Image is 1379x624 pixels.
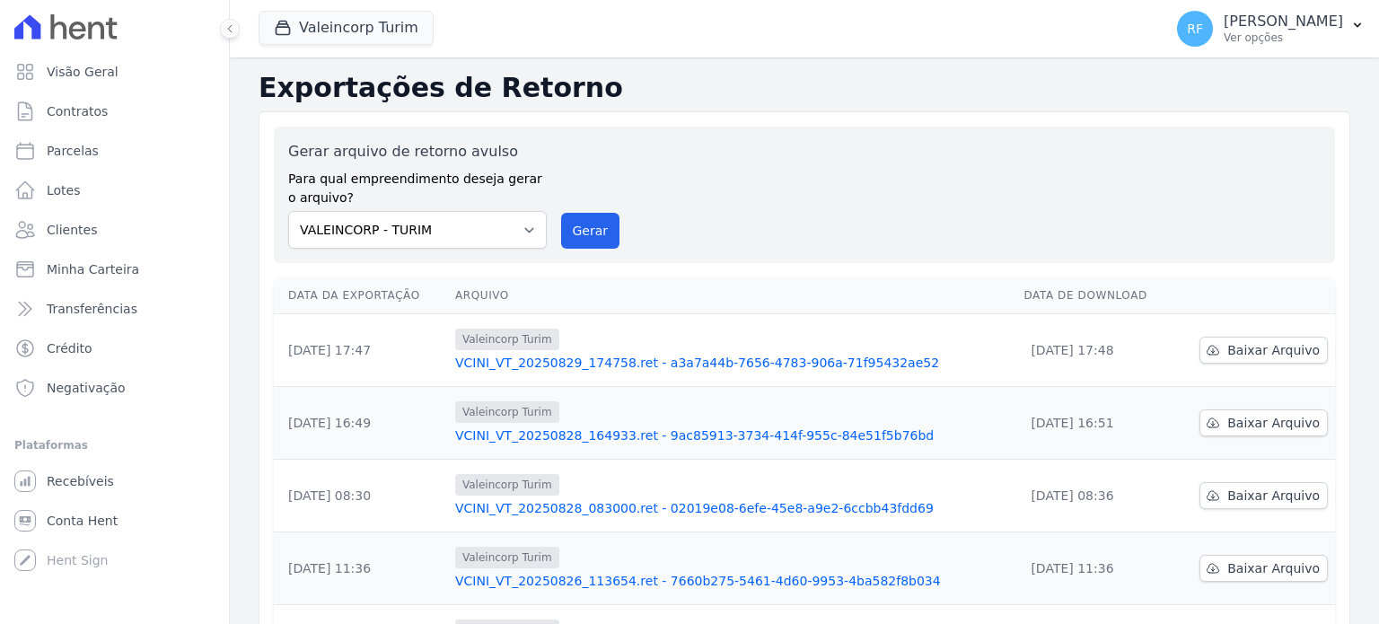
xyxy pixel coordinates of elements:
[274,387,448,460] td: [DATE] 16:49
[47,221,97,239] span: Clientes
[47,142,99,160] span: Parcelas
[7,54,222,90] a: Visão Geral
[288,141,547,163] label: Gerar arquivo de retorno avulso
[1016,387,1173,460] td: [DATE] 16:51
[7,212,222,248] a: Clientes
[7,330,222,366] a: Crédito
[455,474,559,496] span: Valeincorp Turim
[1199,337,1328,364] a: Baixar Arquivo
[47,63,119,81] span: Visão Geral
[1199,409,1328,436] a: Baixar Arquivo
[274,314,448,387] td: [DATE] 17:47
[1016,277,1173,314] th: Data de Download
[1187,22,1203,35] span: RF
[274,277,448,314] th: Data da Exportação
[47,260,139,278] span: Minha Carteira
[7,251,222,287] a: Minha Carteira
[1227,559,1320,577] span: Baixar Arquivo
[14,435,215,456] div: Plataformas
[455,401,559,423] span: Valeincorp Turim
[47,472,114,490] span: Recebíveis
[7,133,222,169] a: Parcelas
[47,102,108,120] span: Contratos
[561,213,620,249] button: Gerar
[7,370,222,406] a: Negativação
[455,426,1009,444] a: VCINI_VT_20250828_164933.ret - 9ac85913-3734-414f-955c-84e51f5b76bd
[7,291,222,327] a: Transferências
[7,172,222,208] a: Lotes
[455,547,559,568] span: Valeincorp Turim
[1224,31,1343,45] p: Ver opções
[1227,341,1320,359] span: Baixar Arquivo
[47,379,126,397] span: Negativação
[1016,314,1173,387] td: [DATE] 17:48
[259,72,1350,104] h2: Exportações de Retorno
[47,512,118,530] span: Conta Hent
[274,532,448,605] td: [DATE] 11:36
[47,181,81,199] span: Lotes
[7,463,222,499] a: Recebíveis
[1199,482,1328,509] a: Baixar Arquivo
[259,11,434,45] button: Valeincorp Turim
[47,300,137,318] span: Transferências
[455,499,1009,517] a: VCINI_VT_20250828_083000.ret - 02019e08-6efe-45e8-a9e2-6ccbb43fdd69
[448,277,1016,314] th: Arquivo
[455,354,1009,372] a: VCINI_VT_20250829_174758.ret - a3a7a44b-7656-4783-906a-71f95432ae52
[1227,414,1320,432] span: Baixar Arquivo
[1163,4,1379,54] button: RF [PERSON_NAME] Ver opções
[1199,555,1328,582] a: Baixar Arquivo
[7,503,222,539] a: Conta Hent
[1227,487,1320,505] span: Baixar Arquivo
[1016,460,1173,532] td: [DATE] 08:36
[1016,532,1173,605] td: [DATE] 11:36
[7,93,222,129] a: Contratos
[288,163,547,207] label: Para qual empreendimento deseja gerar o arquivo?
[455,329,559,350] span: Valeincorp Turim
[47,339,92,357] span: Crédito
[274,460,448,532] td: [DATE] 08:30
[455,572,1009,590] a: VCINI_VT_20250826_113654.ret - 7660b275-5461-4d60-9953-4ba582f8b034
[1224,13,1343,31] p: [PERSON_NAME]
